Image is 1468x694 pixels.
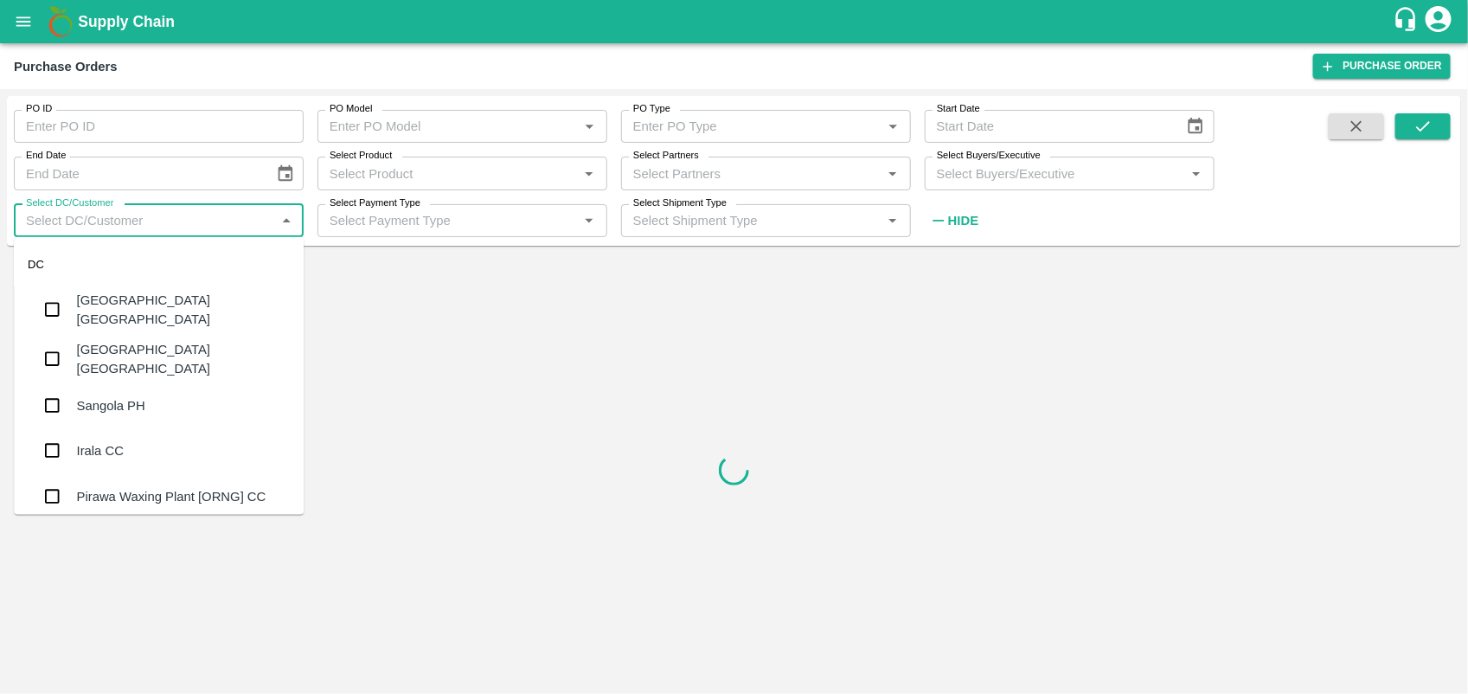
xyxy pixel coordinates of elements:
input: Select Product [323,162,574,184]
button: Open [578,115,600,138]
div: [GEOGRAPHIC_DATA] [GEOGRAPHIC_DATA] [77,291,291,330]
label: Select Product [330,149,392,163]
button: Open [881,115,904,138]
div: Purchase Orders [14,55,118,78]
a: Purchase Order [1313,54,1451,79]
input: Enter PO ID [14,110,304,143]
label: Select Payment Type [330,196,420,210]
input: Select Payment Type [323,209,551,232]
label: Select Buyers/Executive [937,149,1041,163]
label: Select Partners [633,149,699,163]
label: Select DC/Customer [26,196,113,210]
input: Start Date [925,110,1173,143]
label: PO Type [633,102,670,116]
div: Sangola PH [77,396,145,415]
label: Start Date [937,102,980,116]
label: PO Model [330,102,373,116]
input: End Date [14,157,262,190]
div: Irala CC [77,441,124,460]
input: Select Buyers/Executive [930,162,1181,184]
button: Close [275,209,298,232]
div: account of current user [1423,3,1454,40]
button: Open [881,209,904,232]
input: Select DC/Customer [19,209,270,232]
strong: Hide [948,214,978,228]
label: End Date [26,149,66,163]
button: Open [881,163,904,185]
input: Select Shipment Type [626,209,877,232]
a: Supply Chain [78,10,1393,34]
input: Select Partners [626,162,877,184]
div: [GEOGRAPHIC_DATA] [GEOGRAPHIC_DATA] [77,339,291,378]
button: Choose date [1179,110,1212,143]
div: Pirawa Waxing Plant [ORNG] CC [77,486,266,505]
button: open drawer [3,2,43,42]
input: Enter PO Type [626,115,855,138]
button: Choose date [269,157,302,190]
label: Select Shipment Type [633,196,727,210]
button: Open [578,163,600,185]
div: customer-support [1393,6,1423,37]
input: Enter PO Model [323,115,551,138]
button: Open [578,209,600,232]
div: DC [14,244,304,286]
button: Open [1185,163,1208,185]
button: Hide [925,206,984,235]
img: logo [43,4,78,39]
label: PO ID [26,102,52,116]
b: Supply Chain [78,13,175,30]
